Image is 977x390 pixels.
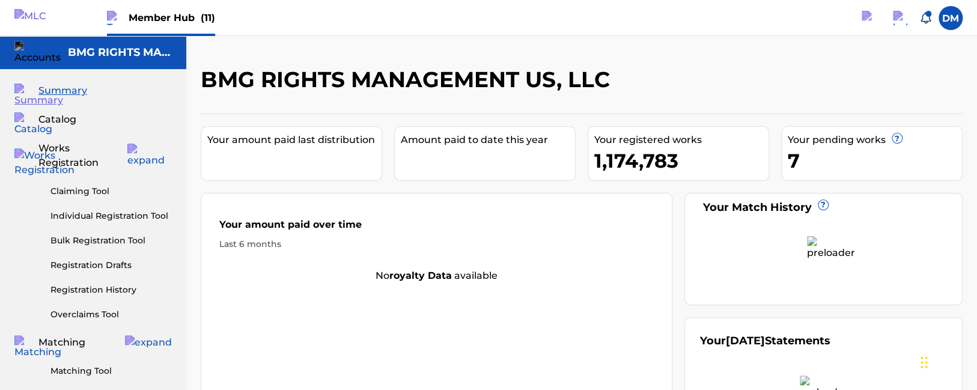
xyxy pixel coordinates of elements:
[892,133,902,143] span: ?
[788,133,962,147] div: Your pending works
[14,41,61,65] img: Accounts
[921,344,928,380] div: Drag
[50,259,172,272] a: Registration Drafts
[788,147,962,174] div: 7
[818,200,828,210] span: ?
[14,112,52,136] img: Catalog
[917,332,977,390] iframe: Chat Widget
[700,200,947,216] div: Your Match History
[14,148,75,177] img: Works Registration
[125,335,172,350] img: expand
[893,11,907,25] img: help
[14,9,61,26] img: MLC Logo
[50,210,172,222] a: Individual Registration Tool
[38,112,76,127] span: Catalog
[857,6,881,30] a: Public Search
[38,335,85,350] span: Matching
[389,270,452,281] strong: royalty data
[594,133,769,147] div: Your registered works
[14,84,63,108] img: Summary
[401,133,575,147] div: Amount paid to date this year
[201,66,616,93] h2: BMG RIGHTS MANAGEMENT US, LLC
[862,11,876,25] img: search
[127,144,172,168] img: expand
[726,334,765,347] span: [DATE]
[50,308,172,321] a: Overclaims Tool
[201,12,215,23] span: (11)
[50,234,172,247] a: Bulk Registration Tool
[50,284,172,296] a: Registration History
[219,218,654,238] div: Your amount paid over time
[68,46,172,59] h5: BMG RIGHTS MANAGEMENT US, LLC
[14,84,87,98] a: SummarySummary
[14,335,61,359] img: Matching
[888,6,912,30] div: Help
[219,238,654,251] div: Last 6 months
[801,230,861,290] img: preloader
[14,112,76,127] a: CatalogCatalog
[129,11,215,25] span: Member Hub
[207,133,382,147] div: Your amount paid last distribution
[201,269,672,283] div: No available
[594,147,769,174] div: 1,174,783
[107,11,121,25] img: Top Rightsholders
[939,6,963,30] div: User Menu
[50,185,172,198] a: Claiming Tool
[700,333,830,349] div: Your Statements
[919,12,931,24] div: Notifications
[38,141,127,170] span: Works Registration
[38,84,87,98] span: Summary
[50,365,172,377] a: Matching Tool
